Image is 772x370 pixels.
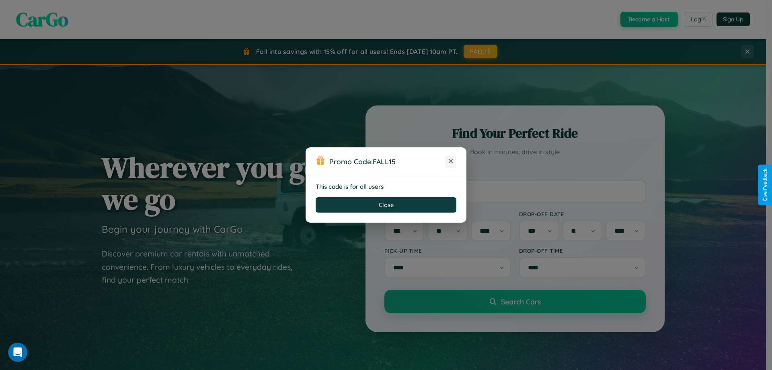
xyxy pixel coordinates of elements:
iframe: Intercom live chat [8,343,27,362]
div: Give Feedback [762,169,768,201]
strong: This code is for all users [316,183,384,190]
b: FALL15 [373,157,396,166]
button: Close [316,197,456,213]
h3: Promo Code: [329,157,445,166]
